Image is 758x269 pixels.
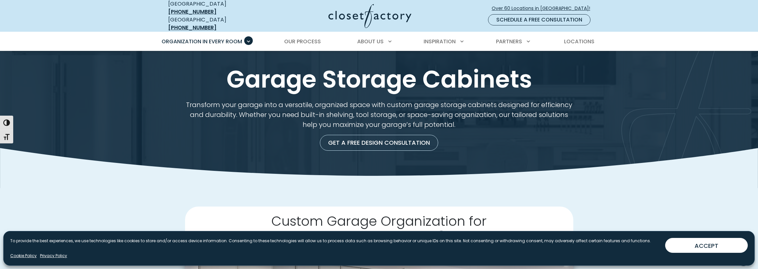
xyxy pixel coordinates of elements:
[488,14,590,25] a: Schedule a Free Consultation
[432,222,484,249] span: Budget
[284,38,321,45] span: Our Process
[496,38,522,45] span: Partners
[328,4,411,28] img: Closet Factory Logo
[275,229,428,248] span: Every Space, Style, and
[157,32,601,51] nav: Primary Menu
[40,253,67,259] a: Privacy Policy
[564,38,594,45] span: Locations
[10,253,37,259] a: Cookie Policy
[162,38,242,45] span: Organization in Every Room
[320,135,438,151] a: Get a Free Design Consultation
[185,100,573,130] p: Transform your garage into a versatile, organized space with custom garage storage cabinets desig...
[167,67,591,92] h1: Garage Storage Cabinets
[492,5,595,12] span: Over 60 Locations in [GEOGRAPHIC_DATA]!
[357,38,384,45] span: About Us
[665,238,748,253] button: ACCEPT
[168,24,216,31] a: [PHONE_NUMBER]
[10,238,651,244] p: To provide the best experiences, we use technologies like cookies to store and/or access device i...
[491,3,596,14] a: Over 60 Locations in [GEOGRAPHIC_DATA]!
[168,16,264,32] div: [GEOGRAPHIC_DATA]
[168,8,216,16] a: [PHONE_NUMBER]
[271,212,487,230] span: Custom Garage Organization for
[424,38,456,45] span: Inspiration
